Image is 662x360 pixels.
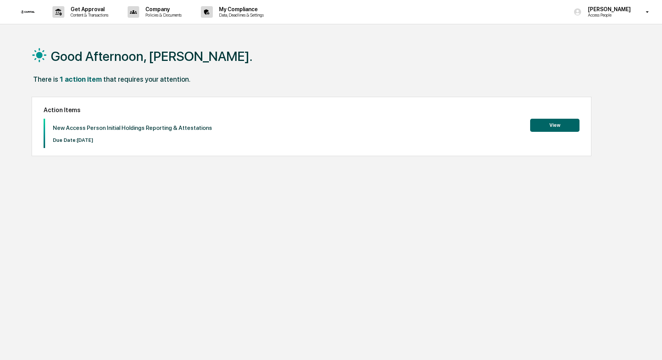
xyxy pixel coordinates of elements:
p: New Access Person Initial Holdings Reporting & Attestations [53,124,212,131]
p: Get Approval [64,6,112,12]
p: Content & Transactions [64,12,112,18]
p: Company [139,6,185,12]
a: View [530,121,579,128]
p: My Compliance [213,6,268,12]
p: Due Date: [DATE] [53,137,212,143]
div: 1 action item [60,75,102,83]
p: Data, Deadlines & Settings [213,12,268,18]
img: logo [19,8,37,16]
h2: Action Items [44,106,580,114]
div: that requires your attention. [103,75,190,83]
div: There is [33,75,58,83]
p: Access People [582,12,635,18]
button: View [530,119,579,132]
h1: Good Afternoon, [PERSON_NAME]. [51,49,253,64]
p: Policies & Documents [139,12,185,18]
p: [PERSON_NAME] [582,6,635,12]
